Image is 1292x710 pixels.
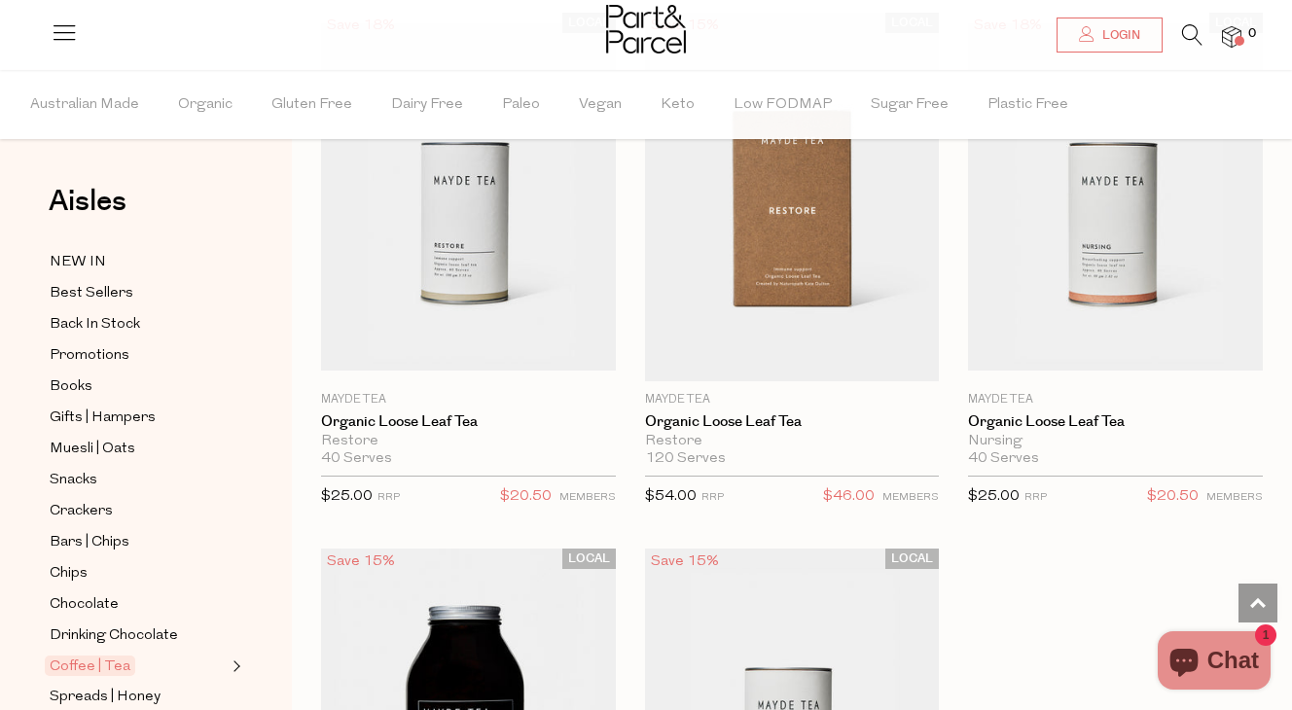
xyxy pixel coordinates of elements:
[391,71,463,139] span: Dairy Free
[968,23,1263,371] img: Organic Loose Leaf Tea
[50,592,227,617] a: Chocolate
[500,484,552,510] span: $20.50
[50,623,227,648] a: Drinking Chocolate
[50,251,106,274] span: NEW IN
[321,23,616,371] img: Organic Loose Leaf Tea
[321,413,616,431] a: Organic Loose Leaf Tea
[271,71,352,139] span: Gluten Free
[645,13,940,380] img: Organic Loose Leaf Tea
[50,686,161,709] span: Spreads | Honey
[50,469,97,492] span: Snacks
[50,313,140,337] span: Back In Stock
[1152,631,1276,694] inbox-online-store-chat: Shopify online store chat
[30,71,139,139] span: Australian Made
[50,500,113,523] span: Crackers
[562,549,616,569] span: LOCAL
[645,413,940,431] a: Organic Loose Leaf Tea
[377,492,400,503] small: RRP
[50,624,178,648] span: Drinking Chocolate
[1206,492,1263,503] small: MEMBERS
[50,312,227,337] a: Back In Stock
[321,549,401,575] div: Save 15%
[50,407,156,430] span: Gifts | Hampers
[1057,18,1163,53] a: Login
[50,530,227,554] a: Bars | Chips
[645,489,697,504] span: $54.00
[987,71,1068,139] span: Plastic Free
[871,71,949,139] span: Sugar Free
[50,531,129,554] span: Bars | Chips
[968,433,1263,450] div: Nursing
[321,391,616,408] p: Mayde Tea
[321,489,373,504] span: $25.00
[50,593,119,617] span: Chocolate
[50,562,88,586] span: Chips
[50,438,135,461] span: Muesli | Oats
[49,180,126,223] span: Aisles
[45,656,135,676] span: Coffee | Tea
[559,492,616,503] small: MEMBERS
[50,344,129,368] span: Promotions
[968,450,1039,468] span: 40 Serves
[50,406,227,430] a: Gifts | Hampers
[321,450,392,468] span: 40 Serves
[321,433,616,450] div: Restore
[606,5,686,53] img: Part&Parcel
[502,71,540,139] span: Paleo
[50,499,227,523] a: Crackers
[645,450,726,468] span: 120 Serves
[50,343,227,368] a: Promotions
[50,281,227,305] a: Best Sellers
[885,549,939,569] span: LOCAL
[1243,25,1261,43] span: 0
[50,468,227,492] a: Snacks
[701,492,724,503] small: RRP
[50,685,227,709] a: Spreads | Honey
[968,391,1263,408] p: Mayde Tea
[968,489,1020,504] span: $25.00
[49,187,126,235] a: Aisles
[1222,26,1241,47] a: 0
[1097,27,1140,44] span: Login
[50,437,227,461] a: Muesli | Oats
[882,492,939,503] small: MEMBERS
[50,282,133,305] span: Best Sellers
[1147,484,1199,510] span: $20.50
[228,655,241,678] button: Expand/Collapse Coffee | Tea
[50,374,227,399] a: Books
[823,484,875,510] span: $46.00
[50,655,227,678] a: Coffee | Tea
[1024,492,1047,503] small: RRP
[661,71,695,139] span: Keto
[645,549,725,575] div: Save 15%
[734,71,832,139] span: Low FODMAP
[50,375,92,399] span: Books
[579,71,622,139] span: Vegan
[645,391,940,408] p: Mayde Tea
[968,413,1263,431] a: Organic Loose Leaf Tea
[50,561,227,586] a: Chips
[50,250,227,274] a: NEW IN
[178,71,233,139] span: Organic
[645,433,940,450] div: Restore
